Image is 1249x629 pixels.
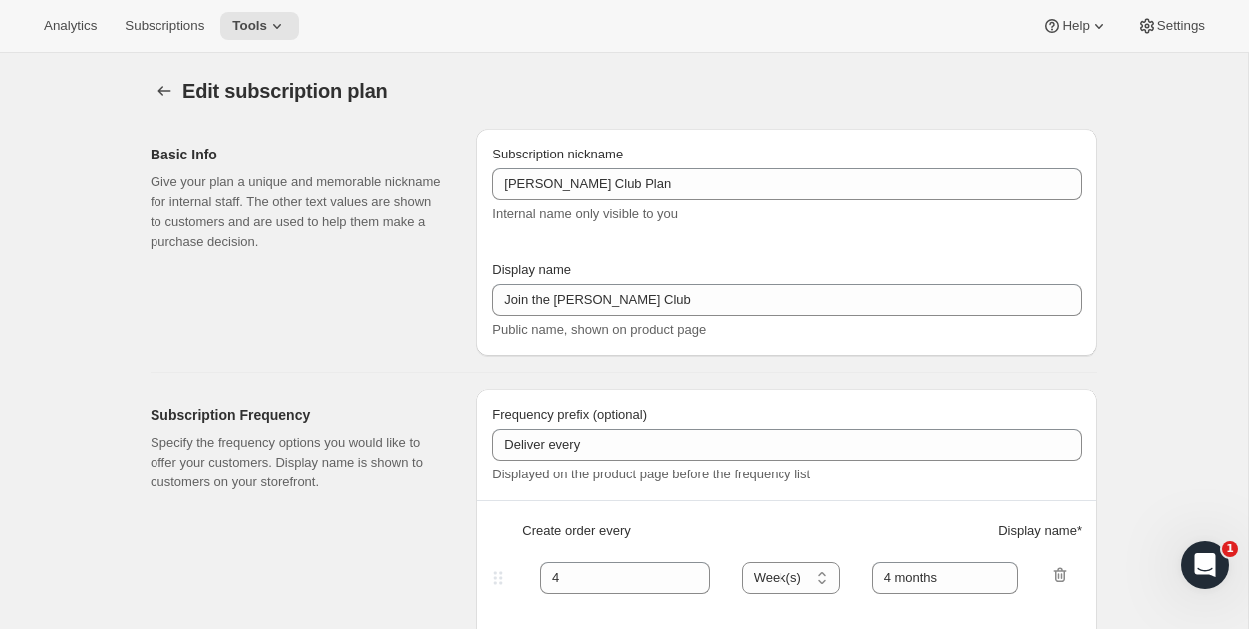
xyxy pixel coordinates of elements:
input: 1 month [872,562,1019,594]
input: Deliver every [492,429,1082,461]
span: Create order every [522,521,630,541]
span: 1 [1222,541,1238,557]
button: Analytics [32,12,109,40]
h2: Subscription Frequency [151,405,445,425]
p: Give your plan a unique and memorable nickname for internal staff. The other text values are show... [151,172,445,252]
span: Analytics [44,18,97,34]
span: Displayed on the product page before the frequency list [492,467,810,481]
span: Tools [232,18,267,34]
span: Internal name only visible to you [492,206,678,221]
button: Settings [1125,12,1217,40]
h2: Basic Info [151,145,445,164]
span: Display name * [998,521,1082,541]
span: Frequency prefix (optional) [492,407,647,422]
input: Subscribe & Save [492,284,1082,316]
span: Settings [1157,18,1205,34]
iframe: Intercom live chat [1181,541,1229,589]
p: Specify the frequency options you would like to offer your customers. Display name is shown to cu... [151,433,445,492]
input: Subscribe & Save [492,168,1082,200]
span: Help [1062,18,1089,34]
span: Public name, shown on product page [492,322,706,337]
button: Tools [220,12,299,40]
span: Subscription nickname [492,147,623,161]
span: Edit subscription plan [182,80,388,102]
button: Help [1030,12,1120,40]
button: Subscription plans [151,77,178,105]
span: Subscriptions [125,18,204,34]
button: Subscriptions [113,12,216,40]
span: Display name [492,262,571,277]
